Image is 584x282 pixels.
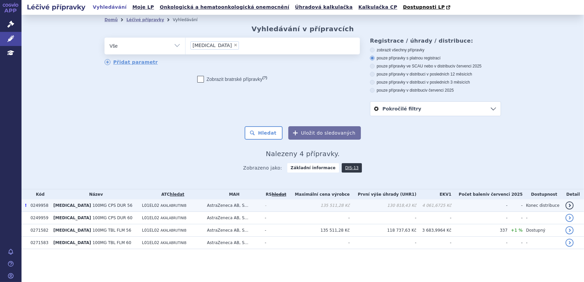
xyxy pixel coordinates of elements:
td: 0249958 [27,199,50,212]
th: První výše úhrady (UHR1) [350,189,416,199]
td: Dostupný [523,224,562,237]
td: - [350,212,416,224]
td: 3 683,9964 Kč [416,224,451,237]
span: Zobrazeno jako: [243,163,282,173]
td: 135 511,28 Kč [287,224,350,237]
td: - [416,237,451,249]
label: pouze přípravky ve SCAU nebo v distribuci [370,63,501,69]
a: detail [566,214,574,222]
button: Hledat [245,126,283,140]
a: detail [566,239,574,247]
input: [MEDICAL_DATA] [241,41,245,49]
td: - [452,199,508,212]
h3: Registrace / úhrady / distribuce: [370,38,501,44]
h2: Léčivé přípravky [22,2,91,12]
span: AKALABRUTINIB [161,241,186,245]
span: v červenci 2025 [425,88,454,93]
span: v červenci 2025 [487,192,523,197]
td: - [287,237,350,249]
th: Maximální cena výrobce [287,189,350,199]
label: pouze přípravky s platnou registrací [370,55,501,61]
th: Název [50,189,139,199]
span: L01EL02 [142,240,160,245]
td: Konec distribuce [523,199,562,212]
span: AKALABRUTINIB [161,229,186,232]
button: Uložit do sledovaných [288,126,361,140]
td: 0249959 [27,212,50,224]
label: pouze přípravky v distribuci v posledních 12 měsících [370,72,501,77]
td: - [523,212,562,224]
th: Detail [562,189,584,199]
span: 100MG CPS DUR 60 [92,216,132,220]
span: 100MG TBL FLM 56 [92,228,131,233]
td: - [261,212,287,224]
a: Onkologická a hematoonkologická onemocnění [158,3,291,12]
a: Moje LP [130,3,156,12]
span: Poslední data tohoto produktu jsou ze SCAU platného k 01.02.2024. [25,203,27,208]
td: 0271583 [27,237,50,249]
span: L01EL02 [142,216,160,220]
label: zobrazit všechny přípravky [370,47,501,53]
td: - [261,224,287,237]
span: × [234,43,238,47]
th: RS [261,189,287,199]
a: detail [566,226,574,234]
a: hledat [170,192,184,197]
span: +1 % [511,228,523,233]
span: 100MG TBL FLM 60 [92,240,131,245]
td: - [350,237,416,249]
h2: Vyhledávání v přípravcích [252,25,354,33]
label: pouze přípravky v distribuci v posledních 3 měsících [370,80,501,85]
td: 118 737,63 Kč [350,224,416,237]
label: pouze přípravky v distribuci [370,88,501,93]
th: EKV1 [416,189,451,199]
a: Kalkulačka CP [357,3,400,12]
td: - [452,212,508,224]
td: 4 061,6725 Kč [416,199,451,212]
td: 337 [452,224,508,237]
label: Zobrazit bratrské přípravky [197,76,267,83]
span: L01EL02 [142,228,160,233]
td: AstraZeneca AB, S... [204,224,261,237]
span: L01EL02 [142,203,160,208]
td: 130 818,43 Kč [350,199,416,212]
th: Kód [27,189,50,199]
li: Vyhledávání [173,15,206,25]
span: v červenci 2025 [453,64,482,68]
th: Počet balení [452,189,523,199]
th: MAH [204,189,261,199]
td: 0271582 [27,224,50,237]
span: 100MG CPS DUR 56 [92,203,132,208]
td: AstraZeneca AB, S... [204,237,261,249]
span: AKALABRUTINIB [161,216,186,220]
a: detail [566,201,574,209]
abbr: (?) [262,76,267,80]
span: Dostupnosti LP [403,4,445,10]
td: - [261,199,287,212]
a: DIS-13 [342,163,362,173]
td: - [507,199,523,212]
td: AstraZeneca AB, S... [204,212,261,224]
a: Dostupnosti LP [401,3,454,12]
td: - [523,237,562,249]
del: hledat [272,192,286,197]
a: vyhledávání neobsahuje žádnou platnou referenční skupinu [272,192,286,197]
td: - [452,237,508,249]
td: 135 511,28 Kč [287,199,350,212]
th: ATC [139,189,204,199]
a: Pokročilé filtry [370,102,501,116]
td: AstraZeneca AB, S... [204,199,261,212]
span: [MEDICAL_DATA] [53,240,91,245]
a: Úhradová kalkulačka [293,3,355,12]
span: Nalezeny 4 přípravky. [266,150,340,158]
span: [MEDICAL_DATA] [53,216,91,220]
td: - [287,212,350,224]
span: AKALABRUTINIB [161,204,186,207]
strong: Základní informace [287,163,339,173]
a: Vyhledávání [91,3,129,12]
span: [MEDICAL_DATA] [193,43,232,48]
td: - [416,212,451,224]
td: - [261,237,287,249]
td: - [507,212,523,224]
span: [MEDICAL_DATA] [53,228,91,233]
